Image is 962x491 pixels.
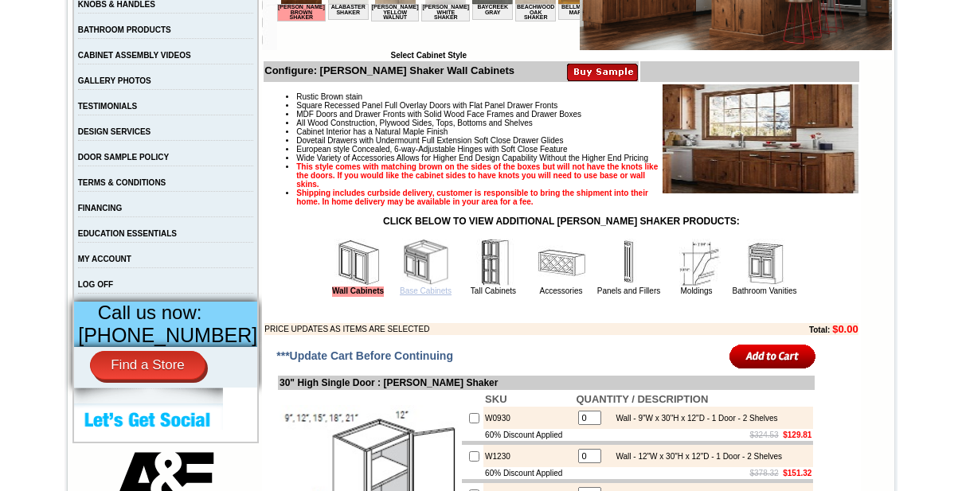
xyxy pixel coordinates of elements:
[78,255,131,263] a: MY ACCOUNT
[750,469,779,477] s: $378.32
[470,239,518,286] img: Tall Cabinets
[144,72,193,90] td: [PERSON_NAME] White Shaker
[540,286,583,295] a: Accessories
[576,393,708,405] b: QUANTITY / DESCRIPTION
[296,119,858,127] li: All Wood Construction, Plywood Sides, Tops, Bottoms and Shelves
[78,178,166,187] a: TERMS & CONDITIONS
[832,323,858,335] b: $0.00
[729,343,816,369] input: Add to Cart
[78,229,177,238] a: EDUCATION ESSENTIALS
[238,72,279,90] td: Beachwood Oak Shaker
[485,393,506,405] b: SKU
[78,102,137,111] a: TESTIMONIALS
[98,302,202,323] span: Call us now:
[663,84,858,193] img: Product Image
[680,286,712,295] a: Moldings
[278,376,815,390] td: 30" High Single Door : [PERSON_NAME] Shaker
[296,136,858,145] li: Dovetail Drawers with Undermount Full Extension Soft Close Drawer Glides
[483,407,574,429] td: W0930
[471,286,516,295] a: Tall Cabinets
[94,72,143,90] td: [PERSON_NAME] Yellow Walnut
[483,429,574,441] td: 60% Discount Applied
[608,414,777,423] div: Wall - 9"W x 30"H x 12"D - 1 Door - 2 Shelves
[483,467,574,479] td: 60% Discount Applied
[195,72,236,88] td: Baycreek Gray
[390,51,467,60] b: Select Cabinet Style
[78,324,257,346] span: [PHONE_NUMBER]
[78,51,191,60] a: CABINET ASSEMBLY VIDEOS
[402,239,450,286] img: Base Cabinets
[78,127,151,136] a: DESIGN SERVICES
[750,431,779,439] s: $324.53
[296,189,648,206] strong: Shipping includes curbside delivery, customer is responsible to bring the shipment into their hom...
[90,351,205,380] a: Find a Store
[733,286,797,295] a: Bathroom Vanities
[296,145,858,154] li: European style Concealed, 6-way-Adjustable Hinges with Soft Close Feature
[809,325,830,334] b: Total:
[78,153,169,162] a: DOOR SAMPLE POLICY
[78,25,171,34] a: BATHROOM PRODUCTS
[78,204,123,212] a: FINANCING
[264,323,721,335] td: PRICE UPDATES AS ITEMS ARE SELECTED
[296,154,858,162] li: Wide Variety of Accessories Allows for Higher End Design Capability Without the Higher End Pricing
[296,127,858,136] li: Cabinet Interior has a Natural Maple Finish
[538,239,585,286] img: Accessories
[78,280,113,289] a: LOG OFF
[78,76,151,85] a: GALLERY PHOTOS
[296,162,658,189] strong: This style comes with matching brown on the sides of the boxes but will not have the knots like t...
[296,110,858,119] li: MDF Doors and Drawer Fronts with Solid Wood Face Frames and Drawer Boxes
[383,216,740,227] strong: CLICK BELOW TO VIEW ADDITIONAL [PERSON_NAME] SHAKER PRODUCTS:
[296,101,858,110] li: Square Recessed Panel Full Overlay Doors with Flat Panel Drawer Fronts
[332,286,384,297] a: Wall Cabinets
[400,286,452,295] a: Base Cabinets
[296,92,858,101] li: Rustic Brown stain
[783,469,811,477] b: $151.32
[605,239,653,286] img: Panels and Fillers
[483,445,574,467] td: W1230
[276,349,453,362] span: ***Update Cart Before Continuing
[741,239,788,286] img: Bathroom Vanities
[608,452,782,461] div: Wall - 12"W x 30"H x 12"D - 1 Door - 2 Shelves
[597,286,660,295] a: Panels and Fillers
[334,239,382,286] img: Wall Cabinets
[673,239,721,286] img: Moldings
[783,431,811,439] b: $129.81
[264,64,514,76] b: Configure: [PERSON_NAME] Shaker Wall Cabinets
[51,72,92,88] td: Alabaster Shaker
[281,72,322,88] td: Bellmonte Maple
